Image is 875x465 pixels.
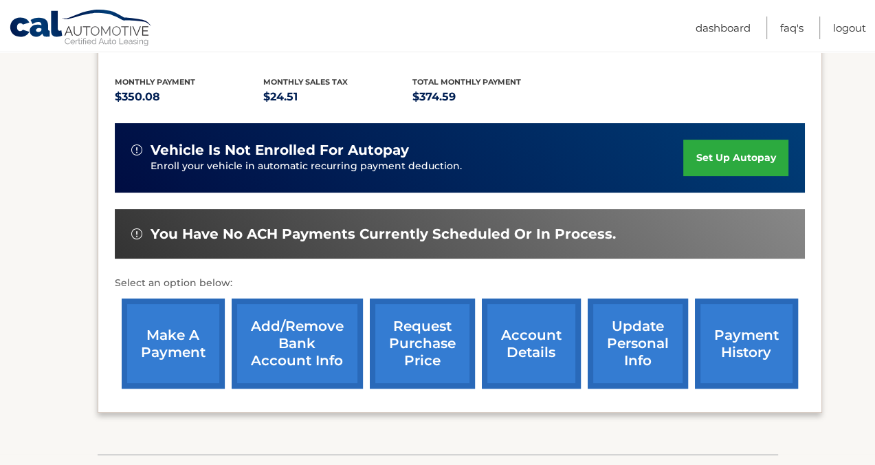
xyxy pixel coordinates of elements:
p: $350.08 [115,87,264,107]
a: FAQ's [780,17,804,39]
span: Monthly Payment [115,77,195,87]
a: account details [482,299,581,389]
a: Dashboard [696,17,751,39]
p: $374.59 [412,87,562,107]
a: payment history [695,299,798,389]
p: Enroll your vehicle in automatic recurring payment deduction. [151,159,684,174]
a: Cal Automotive [9,9,153,49]
img: alert-white.svg [131,144,142,155]
a: Logout [833,17,866,39]
a: make a payment [122,299,225,389]
a: set up autopay [683,140,788,176]
p: $24.51 [263,87,412,107]
a: Add/Remove bank account info [232,299,363,389]
span: Monthly sales Tax [263,77,348,87]
img: alert-white.svg [131,228,142,239]
span: You have no ACH payments currently scheduled or in process. [151,226,616,243]
a: update personal info [588,299,688,389]
span: Total Monthly Payment [412,77,521,87]
a: request purchase price [370,299,475,389]
span: vehicle is not enrolled for autopay [151,142,409,159]
p: Select an option below: [115,275,805,292]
